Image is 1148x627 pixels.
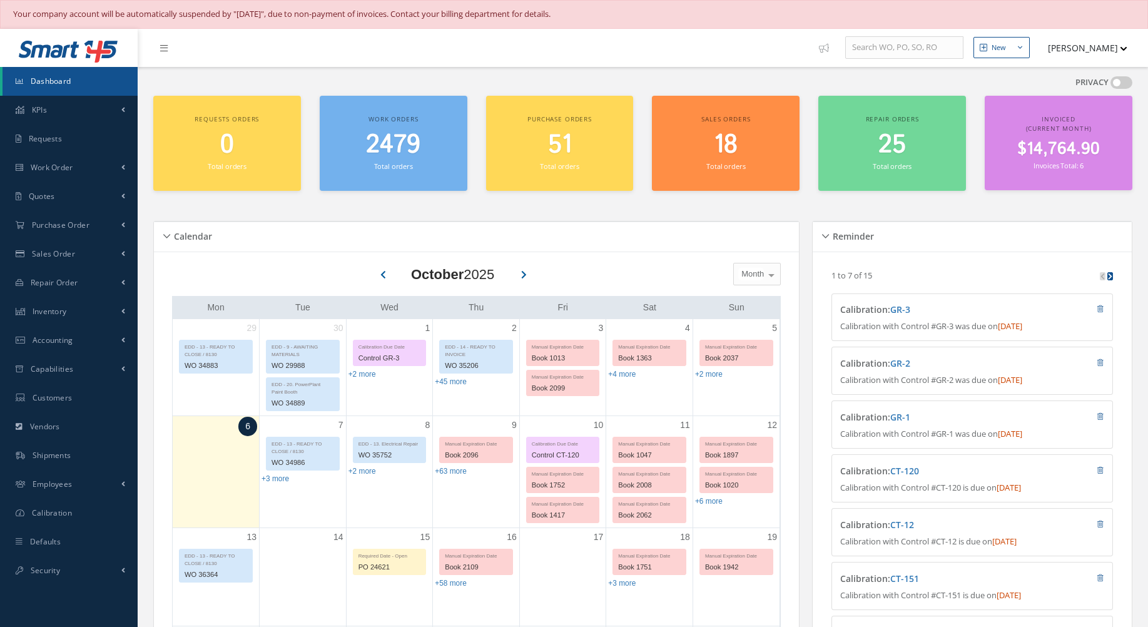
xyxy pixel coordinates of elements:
[440,359,512,373] div: WO 35206
[267,340,339,359] div: EDD - 9 - AWAITING MATERIALS
[997,482,1021,493] span: [DATE]
[504,528,519,546] a: October 16, 2025
[700,448,773,462] div: Book 1897
[683,319,693,337] a: October 4, 2025
[267,456,339,470] div: WO 34986
[840,482,1104,494] p: Calibration with Control #CT-120 is due on
[486,96,634,191] a: Purchase orders 51 Total orders
[466,300,486,315] a: Thursday
[33,392,73,403] span: Customers
[873,161,912,171] small: Total orders
[170,227,212,242] h5: Calendar
[422,319,432,337] a: October 1, 2025
[652,96,800,191] a: Sales orders 18 Total orders
[829,227,874,242] h5: Reminder
[366,127,420,163] span: 2479
[173,319,260,416] td: September 29, 2025
[422,416,432,434] a: October 8, 2025
[527,115,592,123] span: Purchase orders
[890,519,914,531] a: CT-12
[519,319,606,416] td: October 3, 2025
[1042,115,1075,123] span: Invoiced
[700,478,773,492] div: Book 1020
[267,359,339,373] div: WO 29988
[320,96,467,191] a: Work orders 2479 Total orders
[591,416,606,434] a: October 10, 2025
[700,437,773,448] div: Manual Expiration Date
[1036,36,1127,60] button: [PERSON_NAME]
[641,300,659,315] a: Saturday
[262,474,289,483] a: Show 3 more events
[353,340,426,351] div: Calibration Due Date
[700,549,773,560] div: Manual Expiration Date
[540,161,579,171] small: Total orders
[693,528,780,626] td: October 19, 2025
[985,96,1132,191] a: Invoiced (Current Month) $14,764.90 Invoices Total: 6
[173,528,260,626] td: October 13, 2025
[411,264,494,285] div: 2025
[700,467,773,478] div: Manual Expiration Date
[348,370,376,379] a: Show 2 more events
[596,319,606,337] a: October 3, 2025
[695,497,723,506] a: Show 6 more events
[700,560,773,574] div: Book 1942
[33,479,73,489] span: Employees
[440,560,512,574] div: Book 2109
[195,115,259,123] span: Requests orders
[556,300,571,315] a: Friday
[346,319,433,416] td: October 1, 2025
[700,351,773,365] div: Book 2037
[238,417,257,436] a: October 6, 2025
[244,319,259,337] a: September 29, 2025
[353,437,426,448] div: EDD - 13. Electrical Repair
[220,127,234,163] span: 0
[888,573,919,584] span: :
[695,370,723,379] a: Show 2 more events
[764,528,780,546] a: October 19, 2025
[3,67,138,96] a: Dashboard
[890,465,919,477] a: CT-120
[706,161,745,171] small: Total orders
[180,340,252,359] div: EDD - 13 - READY TO CLOSE / 8130
[813,29,845,67] a: Show Tips
[293,300,313,315] a: Tuesday
[992,43,1006,53] div: New
[260,319,347,416] td: September 30, 2025
[527,381,599,395] div: Book 2099
[31,277,78,288] span: Repair Order
[764,416,780,434] a: October 12, 2025
[890,573,919,584] a: CT-151
[888,519,914,531] span: :
[435,377,467,386] a: Show 45 more events
[527,508,599,522] div: Book 1417
[613,437,686,448] div: Manual Expiration Date
[840,536,1104,548] p: Calibration with Control #CT-12 is due on
[840,574,1034,584] h4: Calibration
[992,536,1017,547] span: [DATE]
[998,428,1022,439] span: [DATE]
[527,370,599,381] div: Manual Expiration Date
[613,560,686,574] div: Book 1751
[31,565,60,576] span: Security
[888,465,919,477] span: :
[608,579,636,588] a: Show 3 more events
[267,437,339,456] div: EDD - 13 - READY TO CLOSE / 8130
[205,300,226,315] a: Monday
[527,351,599,365] div: Book 1013
[33,306,67,317] span: Inventory
[267,396,339,410] div: WO 34889
[840,466,1034,477] h4: Calibration
[32,507,72,518] span: Calibration
[180,568,252,582] div: WO 36364
[738,268,764,280] span: Month
[613,478,686,492] div: Book 2008
[527,340,599,351] div: Manual Expiration Date
[613,508,686,522] div: Book 2062
[33,335,73,345] span: Accounting
[888,357,910,369] span: :
[13,8,1135,21] div: Your company account will be automatically suspended by "[DATE]", due to non-payment of invoices....
[440,340,512,359] div: EDD - 14 - READY TO INVOICE
[32,104,47,115] span: KPIs
[29,191,55,201] span: Quotes
[29,133,62,144] span: Requests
